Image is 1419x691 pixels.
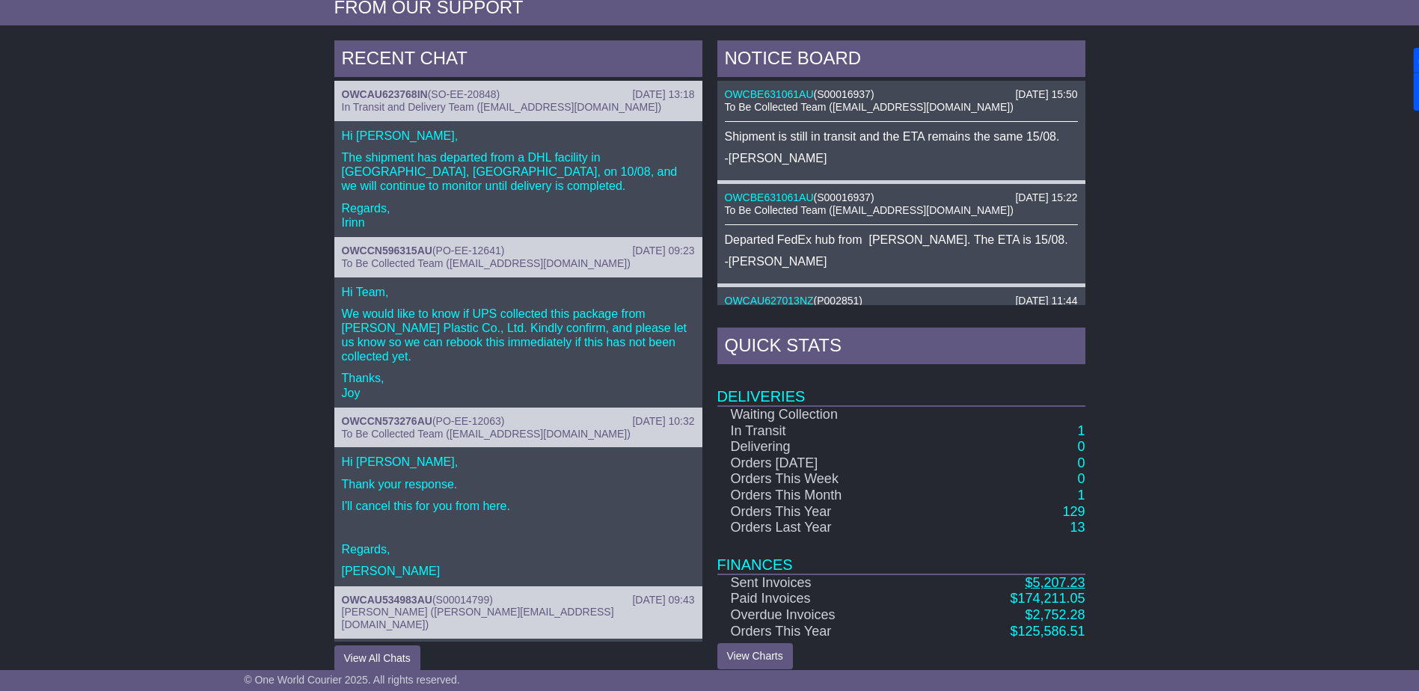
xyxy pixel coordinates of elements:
[725,151,1078,165] p: -[PERSON_NAME]
[717,406,933,423] td: Waiting Collection
[1017,624,1085,639] span: 125,586.51
[725,254,1078,268] p: -[PERSON_NAME]
[436,594,490,606] span: S00014799
[717,40,1085,81] div: NOTICE BOARD
[1077,423,1085,438] a: 1
[342,606,614,630] span: [PERSON_NAME] ([PERSON_NAME][EMAIL_ADDRESS][DOMAIN_NAME])
[342,415,695,428] div: ( )
[342,201,695,230] p: Regards, Irinn
[342,371,695,399] p: Thanks, Joy
[342,88,428,100] a: OWCAU623768IN
[342,285,695,299] p: Hi Team,
[244,674,460,686] span: © One World Courier 2025. All rights reserved.
[717,488,933,504] td: Orders This Month
[725,233,1078,247] p: Departed FedEx hub from [PERSON_NAME]. The ETA is 15/08.
[717,520,933,536] td: Orders Last Year
[342,542,695,556] p: Regards,
[342,101,662,113] span: In Transit and Delivery Team ([EMAIL_ADDRESS][DOMAIN_NAME])
[1025,575,1085,590] a: $5,207.23
[1010,591,1085,606] a: $174,211.05
[342,150,695,194] p: The shipment has departed from a DHL facility in [GEOGRAPHIC_DATA], [GEOGRAPHIC_DATA], on 10/08, ...
[717,607,933,624] td: Overdue Invoices
[342,455,695,469] p: Hi [PERSON_NAME],
[817,191,871,203] span: S00016937
[717,591,933,607] td: Paid Invoices
[817,88,871,100] span: S00016937
[725,295,1078,307] div: ( )
[725,88,814,100] a: OWCBE631061AU
[1077,439,1085,454] a: 0
[1077,455,1085,470] a: 0
[342,499,695,513] p: I'll cancel this for you from here.
[1062,504,1085,519] a: 129
[342,564,695,578] p: [PERSON_NAME]
[725,191,1078,204] div: ( )
[1077,488,1085,503] a: 1
[342,477,695,491] p: Thank your response.
[632,594,694,606] div: [DATE] 09:43
[1025,607,1085,622] a: $2,752.28
[1070,520,1085,535] a: 13
[1032,607,1085,622] span: 2,752.28
[725,191,814,203] a: OWCBE631061AU
[725,88,1078,101] div: ( )
[342,428,631,440] span: To Be Collected Team ([EMAIL_ADDRESS][DOMAIN_NAME])
[1077,471,1085,486] a: 0
[1015,295,1077,307] div: [DATE] 11:44
[342,307,695,364] p: We would like to know if UPS collected this package from [PERSON_NAME] Plastic Co., Ltd. Kindly c...
[1017,591,1085,606] span: 174,211.05
[717,423,933,440] td: In Transit
[334,40,702,81] div: RECENT CHAT
[342,594,432,606] a: OWCAU534983AU
[717,471,933,488] td: Orders This Week
[717,536,1085,574] td: Finances
[717,439,933,455] td: Delivering
[431,88,496,100] span: SO-EE-20848
[632,245,694,257] div: [DATE] 09:23
[436,415,501,427] span: PO-EE-12063
[342,129,695,143] p: Hi [PERSON_NAME],
[632,415,694,428] div: [DATE] 10:32
[717,328,1085,368] div: Quick Stats
[436,245,501,257] span: PO-EE-12641
[717,368,1085,406] td: Deliveries
[632,88,694,101] div: [DATE] 13:18
[817,295,859,307] span: P002851
[725,295,814,307] a: OWCAU627013NZ
[717,504,933,520] td: Orders This Year
[1015,88,1077,101] div: [DATE] 15:50
[725,101,1014,113] span: To Be Collected Team ([EMAIL_ADDRESS][DOMAIN_NAME])
[334,645,420,672] button: View All Chats
[725,129,1078,144] p: Shipment is still in transit and the ETA remains the same 15/08.
[342,594,695,606] div: ( )
[717,574,933,592] td: Sent Invoices
[1032,575,1085,590] span: 5,207.23
[717,624,933,640] td: Orders This Year
[342,415,432,427] a: OWCCN573276AU
[1015,191,1077,204] div: [DATE] 15:22
[717,643,793,669] a: View Charts
[725,204,1014,216] span: To Be Collected Team ([EMAIL_ADDRESS][DOMAIN_NAME])
[717,455,933,472] td: Orders [DATE]
[342,257,631,269] span: To Be Collected Team ([EMAIL_ADDRESS][DOMAIN_NAME])
[342,245,695,257] div: ( )
[342,245,432,257] a: OWCCN596315AU
[1010,624,1085,639] a: $125,586.51
[342,88,695,101] div: ( )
